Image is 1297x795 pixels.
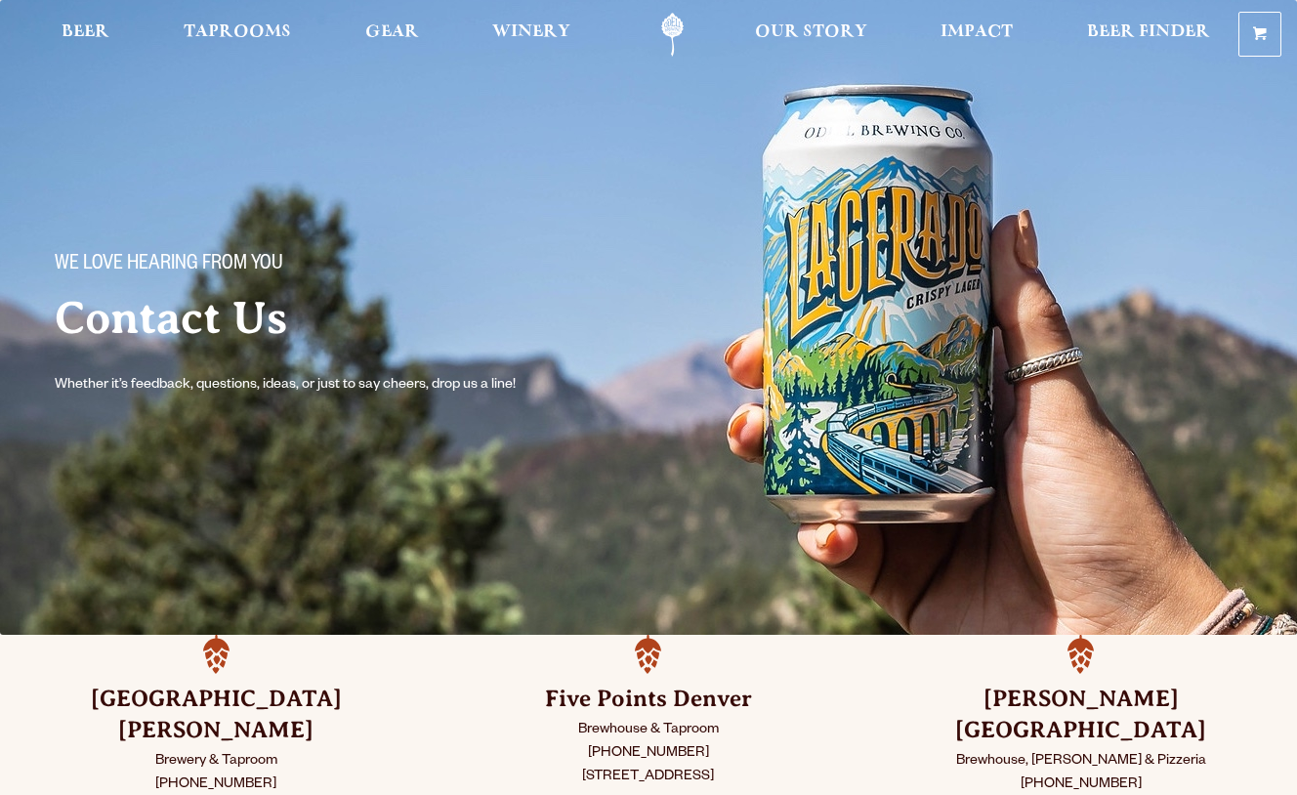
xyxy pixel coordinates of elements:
[480,13,583,57] a: Winery
[55,374,555,397] p: Whether it’s feedback, questions, ideas, or just to say cheers, drop us a line!
[941,24,1013,40] span: Impact
[171,13,304,57] a: Taprooms
[184,24,291,40] span: Taprooms
[636,13,709,57] a: Odell Home
[913,684,1248,746] h3: [PERSON_NAME] [GEOGRAPHIC_DATA]
[62,24,109,40] span: Beer
[49,684,384,746] h3: [GEOGRAPHIC_DATA][PERSON_NAME]
[55,253,283,278] span: We love hearing from you
[365,24,419,40] span: Gear
[49,13,122,57] a: Beer
[55,294,664,343] h2: Contact Us
[1074,13,1223,57] a: Beer Finder
[481,719,816,789] p: Brewhouse & Taproom [PHONE_NUMBER] [STREET_ADDRESS]
[492,24,570,40] span: Winery
[481,684,816,715] h3: Five Points Denver
[742,13,880,57] a: Our Story
[928,13,1025,57] a: Impact
[1087,24,1210,40] span: Beer Finder
[353,13,432,57] a: Gear
[755,24,867,40] span: Our Story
